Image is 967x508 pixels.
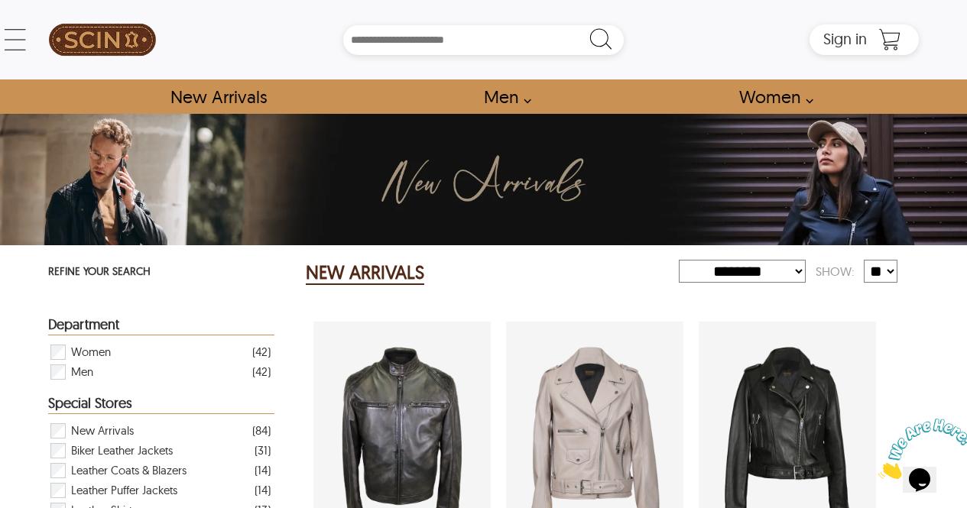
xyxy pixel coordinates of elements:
div: ( 31 ) [255,441,271,460]
a: Shop Women Leather Jackets [722,79,822,114]
div: Filter Women New Arrivals [49,342,271,362]
div: Heading Filter New Arrivals by Special Stores [48,396,274,414]
span: Leather Puffer Jackets [71,480,177,500]
span: Sign in [823,29,867,48]
div: Filter Leather Puffer Jackets New Arrivals [49,480,271,500]
span: Leather Coats & Blazers [71,461,187,480]
div: Filter New Arrivals New Arrivals [49,421,271,441]
iframe: chat widget [872,413,967,485]
h2: NEW ARRIVALS [306,260,424,285]
a: Shop New Arrivals [153,79,284,114]
div: Filter Leather Coats & Blazers New Arrivals [49,461,271,480]
a: Sign in [823,34,867,47]
div: ( 42 ) [252,362,271,381]
span: Biker Leather Jackets [71,441,173,461]
div: Heading Filter New Arrivals by Department [48,317,274,335]
div: New Arrivals 85 Results Found [306,257,661,288]
a: Shopping Cart [875,28,905,51]
a: shop men's leather jackets [466,79,540,114]
div: ( 42 ) [252,342,271,361]
span: New Arrivals [71,421,134,441]
img: SCIN [49,8,156,72]
div: ( 84 ) [252,421,271,440]
span: Women [71,342,111,362]
a: SCIN [48,8,157,72]
div: Filter Biker Leather Jackets New Arrivals [49,441,271,461]
div: ( 14 ) [255,461,271,480]
img: Chat attention grabber [6,6,101,66]
span: Men [71,362,93,382]
div: Filter Men New Arrivals [49,362,271,382]
div: ( 14 ) [255,480,271,500]
div: Show: [806,258,864,285]
p: REFINE YOUR SEARCH [48,260,274,284]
